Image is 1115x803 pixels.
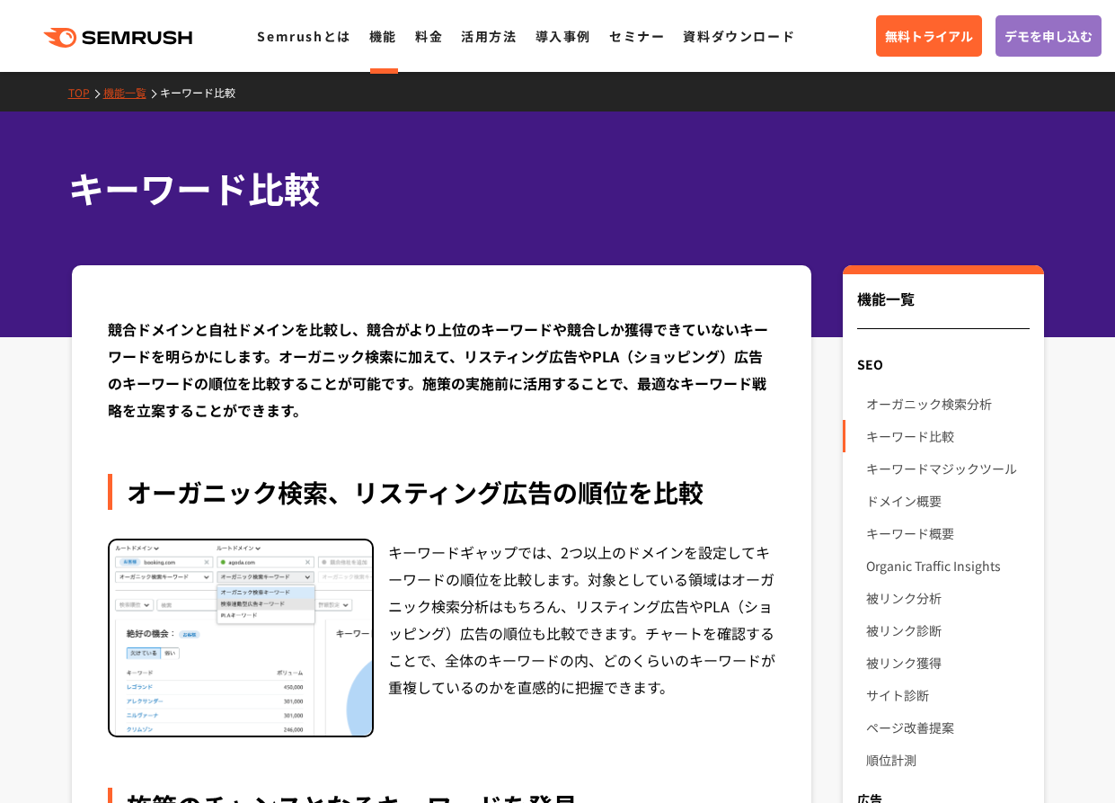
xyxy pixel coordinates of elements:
div: オーガニック検索、リスティング広告の順位を比較 [108,474,776,510]
a: 機能 [369,27,397,45]
a: オーガニック検索分析 [866,388,1029,420]
div: 競合ドメインと自社ドメインを比較し、競合がより上位のキーワードや競合しか獲得できていないキーワードを明らかにします。オーガニック検索に加えて、リスティング広告やPLA（ショッピング）広告のキーワ... [108,316,776,424]
a: 資料ダウンロード [683,27,795,45]
a: 機能一覧 [103,85,160,100]
a: キーワード比較 [160,85,249,100]
a: 導入事例 [535,27,591,45]
div: SEO [843,348,1043,380]
a: 被リンク診断 [866,614,1029,647]
a: Organic Traffic Insights [866,549,1029,582]
a: ドメイン概要 [866,485,1029,517]
span: デモを申し込む [1004,26,1093,46]
a: キーワード比較 [866,420,1029,452]
h1: キーワード比較 [68,162,1030,215]
a: サイト診断 [866,679,1029,711]
a: キーワードマジックツール [866,452,1029,485]
a: 活用方法 [461,27,517,45]
a: 被リンク分析 [866,582,1029,614]
a: ページ改善提案 [866,711,1029,744]
a: 被リンク獲得 [866,647,1029,679]
a: TOP [68,85,103,100]
div: 機能一覧 [857,288,1029,329]
a: Semrushとは [257,27,350,45]
a: 料金 [415,27,443,45]
div: キーワードギャップでは、2つ以上のドメインを設定してキーワードの順位を比較します。対象としている領域はオーガニック検索分析はもちろん、リスティング広告やPLA（ショッピング）広告の順位も比較でき... [388,539,776,738]
a: デモを申し込む [996,15,1102,57]
a: 無料トライアル [876,15,982,57]
a: セミナー [609,27,665,45]
span: 無料トライアル [885,26,973,46]
img: キーワード比較 オーガニック検索 PPC [110,540,372,736]
a: キーワード概要 [866,517,1029,549]
a: 順位計測 [866,744,1029,776]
